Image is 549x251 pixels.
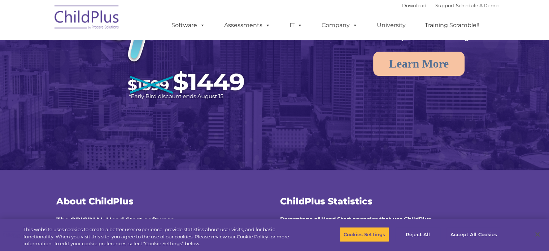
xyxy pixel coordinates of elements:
[282,18,310,33] a: IT
[373,52,465,76] a: Learn More
[530,226,545,242] button: Close
[456,3,498,8] a: Schedule A Demo
[435,3,454,8] a: Support
[280,196,372,207] span: ChildPlus Statistics
[314,18,365,33] a: Company
[280,216,431,222] strong: Percentage of Head Start agencies that use ChildPlus
[402,3,498,8] font: |
[164,18,212,33] a: Software
[370,18,413,33] a: University
[23,226,302,247] div: This website uses cookies to create a better user experience, provide statistics about user visit...
[340,227,389,242] button: Cookies Settings
[51,0,123,36] img: ChildPlus by Procare Solutions
[418,18,487,33] a: Training Scramble!!
[56,196,134,207] span: About ChildPlus
[395,227,440,242] button: Reject All
[446,227,501,242] button: Accept All Cookies
[217,18,278,33] a: Assessments
[402,3,427,8] a: Download
[56,216,176,224] span: The ORIGINAL Head Start software.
